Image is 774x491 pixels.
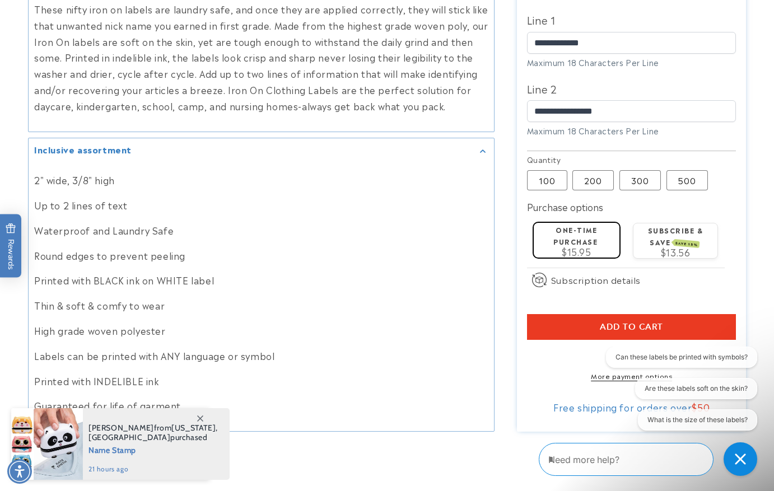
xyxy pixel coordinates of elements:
span: Rewards [6,223,16,269]
span: Name Stamp [88,442,218,456]
span: from , purchased [88,423,218,442]
iframe: Gorgias Floating Chat [539,438,763,480]
label: Purchase options [527,200,603,213]
span: Subscription details [551,274,641,287]
label: 500 [666,170,708,190]
p: Waterproof and Laundry Safe [34,222,488,239]
p: 2" wide, 3/8" high [34,172,488,188]
summary: Inclusive assortment [29,138,494,163]
div: Accessibility Menu [7,459,32,484]
legend: Quantity [527,155,562,166]
p: Guaranteed for life of garment [34,398,488,414]
span: [GEOGRAPHIC_DATA] [88,432,170,442]
p: Up to 2 lines of text [34,197,488,213]
label: Line 1 [527,11,736,29]
a: More payment options [527,371,736,381]
span: [PERSON_NAME] [88,423,154,433]
p: Labels can be printed with ANY language or symbol [34,348,488,364]
div: Maximum 18 Characters Per Line [527,57,736,68]
span: [US_STATE] [171,423,216,433]
div: Maximum 18 Characters Per Line [527,125,736,137]
p: Printed with BLACK ink on WHITE label [34,272,488,288]
label: 100 [527,170,567,190]
span: 21 hours ago [88,464,218,474]
span: $15.95 [562,245,591,259]
button: Add to cart [527,315,736,340]
h2: Inclusive assortment [34,144,132,155]
p: Thin & soft & comfy to wear [34,297,488,314]
label: 300 [619,170,661,190]
p: Printed with INDELIBLE ink [34,373,488,389]
span: SAVE 15% [674,240,700,249]
span: Add to cart [600,322,663,333]
iframe: Gorgias live chat conversation starters [598,347,763,441]
label: Subscribe & save [648,225,703,247]
label: One-time purchase [553,225,598,246]
label: 200 [572,170,614,190]
label: Line 2 [527,80,736,97]
span: $13.56 [661,246,691,259]
h2: You may also like [28,457,746,474]
p: High grade woven polyester [34,322,488,339]
p: Round edges to prevent peeling [34,247,488,264]
div: Free shipping for orders over [527,402,736,413]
